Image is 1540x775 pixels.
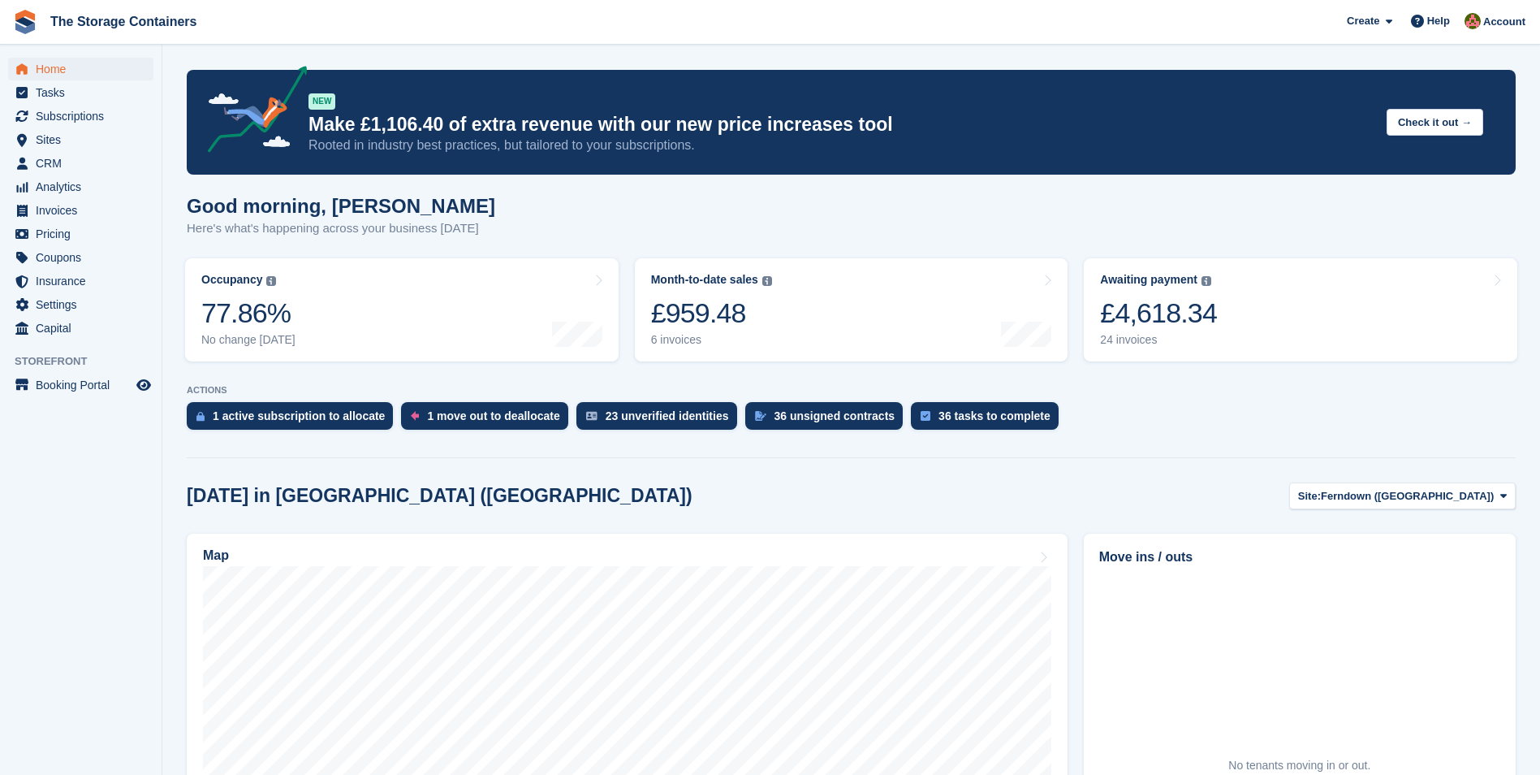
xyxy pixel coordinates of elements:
[411,411,419,421] img: move_outs_to_deallocate_icon-f764333ba52eb49d3ac5e1228854f67142a1ed5810a6f6cc68b1a99e826820c5.svg
[1201,276,1211,286] img: icon-info-grey-7440780725fd019a000dd9b08b2336e03edf1995a4989e88bcd33f0948082b44.svg
[8,58,153,80] a: menu
[1100,273,1197,287] div: Awaiting payment
[427,409,559,422] div: 1 move out to deallocate
[185,258,619,362] a: Occupancy 77.86% No change [DATE]
[1084,258,1517,362] a: Awaiting payment £4,618.34 24 invoices
[36,152,133,175] span: CRM
[36,223,133,245] span: Pricing
[745,402,912,438] a: 36 unsigned contracts
[308,136,1374,154] p: Rooted in industry best practices, but tailored to your subscriptions.
[213,409,385,422] div: 1 active subscription to allocate
[1289,483,1516,509] button: Site: Ferndown ([GEOGRAPHIC_DATA])
[1100,333,1217,347] div: 24 invoices
[36,270,133,292] span: Insurance
[1427,13,1450,29] span: Help
[1321,488,1494,504] span: Ferndown ([GEOGRAPHIC_DATA])
[36,58,133,80] span: Home
[36,105,133,128] span: Subscriptions
[8,105,153,128] a: menu
[187,485,692,507] h2: [DATE] in [GEOGRAPHIC_DATA] ([GEOGRAPHIC_DATA])
[401,402,576,438] a: 1 move out to deallocate
[187,402,401,438] a: 1 active subscription to allocate
[308,93,335,110] div: NEW
[1483,14,1525,30] span: Account
[8,246,153,269] a: menu
[921,411,930,421] img: task-75834270c22a3079a89374b754ae025e5fb1db73e45f91037f5363f120a921f8.svg
[13,10,37,34] img: stora-icon-8386f47178a22dfd0bd8f6a31ec36ba5ce8667c1dd55bd0f319d3a0aa187defe.svg
[651,333,772,347] div: 6 invoices
[1347,13,1379,29] span: Create
[203,548,229,563] h2: Map
[8,175,153,198] a: menu
[1099,548,1500,567] h2: Move ins / outs
[651,297,772,330] div: £959.48
[762,276,772,286] img: icon-info-grey-7440780725fd019a000dd9b08b2336e03edf1995a4989e88bcd33f0948082b44.svg
[606,409,729,422] div: 23 unverified identities
[911,402,1067,438] a: 36 tasks to complete
[201,333,295,347] div: No change [DATE]
[36,199,133,222] span: Invoices
[36,317,133,340] span: Capital
[651,273,758,287] div: Month-to-date sales
[8,270,153,292] a: menu
[36,293,133,316] span: Settings
[187,219,495,238] p: Here's what's happening across your business [DATE]
[8,199,153,222] a: menu
[134,375,153,395] a: Preview store
[36,175,133,198] span: Analytics
[201,273,262,287] div: Occupancy
[755,411,766,421] img: contract_signature_icon-13c848040528278c33f63329250d36e43548de30e8caae1d1a13099fd9432cc5.svg
[8,374,153,396] a: menu
[308,113,1374,136] p: Make £1,106.40 of extra revenue with our new price increases tool
[1465,13,1481,29] img: Kirsty Simpson
[266,276,276,286] img: icon-info-grey-7440780725fd019a000dd9b08b2336e03edf1995a4989e88bcd33f0948082b44.svg
[8,317,153,340] a: menu
[576,402,745,438] a: 23 unverified identities
[1100,297,1217,330] div: £4,618.34
[36,374,133,396] span: Booking Portal
[187,195,495,217] h1: Good morning, [PERSON_NAME]
[36,246,133,269] span: Coupons
[8,81,153,104] a: menu
[1298,488,1321,504] span: Site:
[15,353,162,370] span: Storefront
[196,411,205,422] img: active_subscription_to_allocate_icon-d502201f5373d7db506a760aba3b589e785aa758c864c3986d89f69b8ff3...
[635,258,1068,362] a: Month-to-date sales £959.48 6 invoices
[36,81,133,104] span: Tasks
[201,297,295,330] div: 77.86%
[8,293,153,316] a: menu
[774,409,895,422] div: 36 unsigned contracts
[8,128,153,151] a: menu
[44,8,203,35] a: The Storage Containers
[1387,109,1483,136] button: Check it out →
[8,223,153,245] a: menu
[586,411,597,421] img: verify_identity-adf6edd0f0f0b5bbfe63781bf79b02c33cf7c696d77639b501bdc392416b5a36.svg
[187,385,1516,396] p: ACTIONS
[36,128,133,151] span: Sites
[938,409,1050,422] div: 36 tasks to complete
[8,152,153,175] a: menu
[194,66,308,158] img: price-adjustments-announcement-icon-8257ccfd72463d97f412b2fc003d46551f7dbcb40ab6d574587a9cd5c0d94...
[1228,757,1370,774] div: No tenants moving in or out.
